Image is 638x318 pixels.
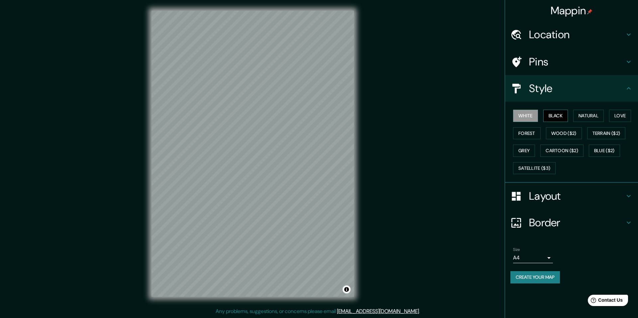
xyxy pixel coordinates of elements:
[152,11,354,297] canvas: Map
[513,145,535,157] button: Grey
[573,110,604,122] button: Natural
[505,209,638,236] div: Border
[587,9,592,14] img: pin-icon.png
[513,247,520,253] label: Size
[551,4,593,17] h4: Mappin
[543,110,568,122] button: Black
[529,28,625,41] h4: Location
[546,127,582,140] button: Wood ($2)
[513,110,538,122] button: White
[505,21,638,48] div: Location
[513,253,553,263] div: A4
[505,183,638,209] div: Layout
[505,75,638,102] div: Style
[609,110,631,122] button: Love
[420,307,421,315] div: .
[510,271,560,283] button: Create your map
[529,82,625,95] h4: Style
[337,308,419,315] a: [EMAIL_ADDRESS][DOMAIN_NAME]
[513,162,556,174] button: Satellite ($3)
[505,49,638,75] div: Pins
[587,127,626,140] button: Terrain ($2)
[343,285,351,293] button: Toggle attribution
[529,189,625,203] h4: Layout
[513,127,541,140] button: Forest
[529,55,625,68] h4: Pins
[421,307,422,315] div: .
[579,292,631,311] iframe: Help widget launcher
[589,145,620,157] button: Blue ($2)
[216,307,420,315] p: Any problems, suggestions, or concerns please email .
[540,145,584,157] button: Cartoon ($2)
[529,216,625,229] h4: Border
